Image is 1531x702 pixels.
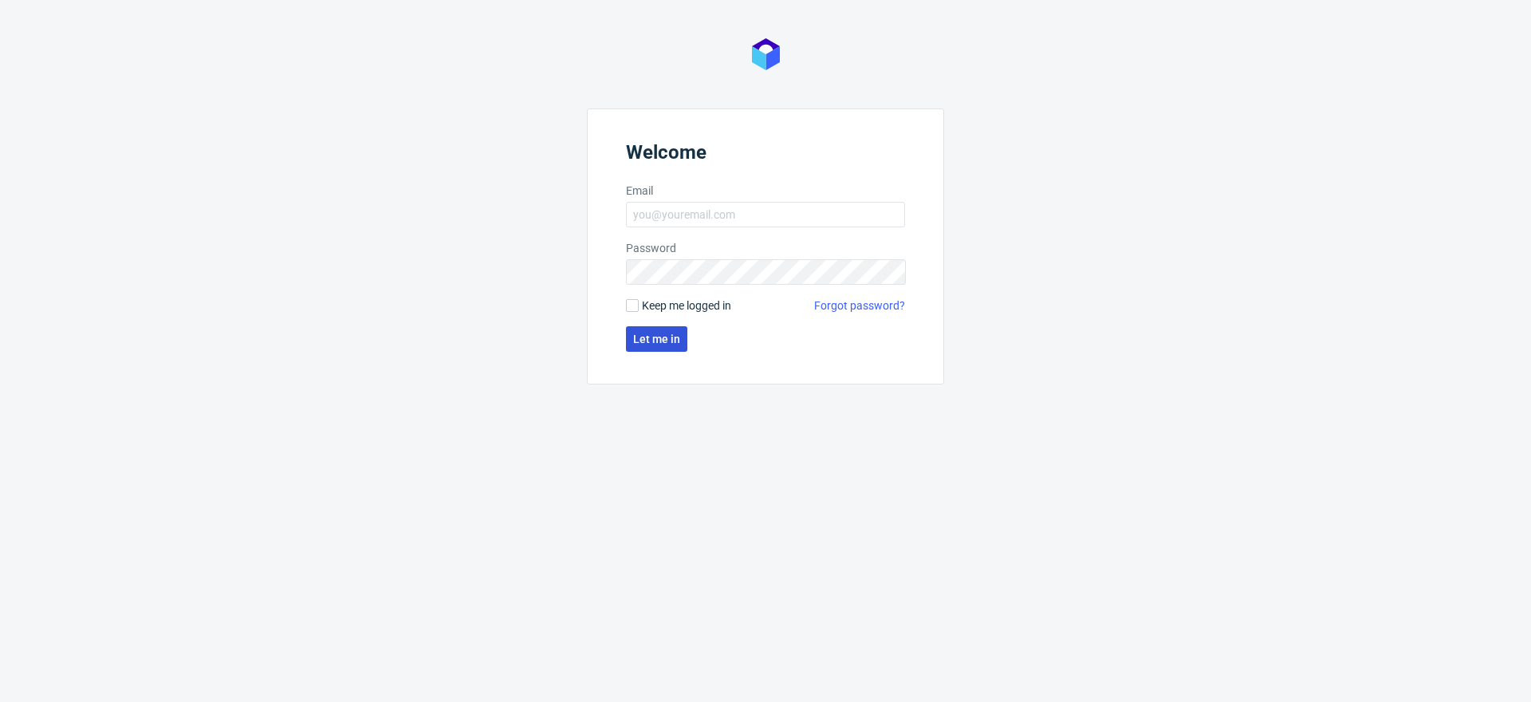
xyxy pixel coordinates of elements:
[626,202,905,227] input: you@youremail.com
[626,240,905,256] label: Password
[626,141,905,170] header: Welcome
[633,333,680,345] span: Let me in
[626,326,687,352] button: Let me in
[626,183,905,199] label: Email
[814,298,905,314] a: Forgot password?
[642,298,731,314] span: Keep me logged in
